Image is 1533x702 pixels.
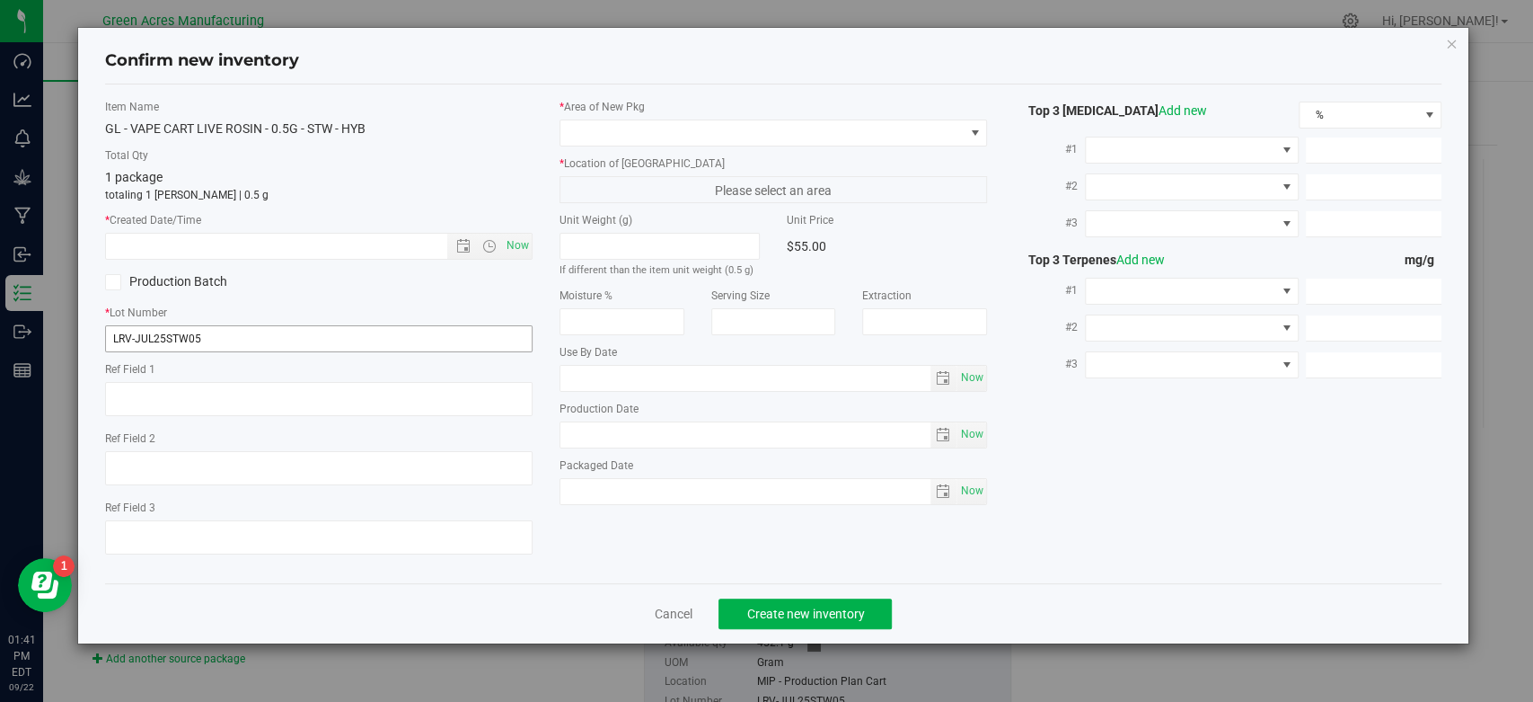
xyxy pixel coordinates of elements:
label: Location of [GEOGRAPHIC_DATA] [559,156,987,172]
span: % [1300,102,1418,128]
span: mg/g [1405,253,1441,267]
label: #2 [1014,311,1085,343]
span: Top 3 Terpenes [1014,253,1165,267]
label: Created Date/Time [105,212,533,228]
h4: Confirm new inventory [105,49,299,73]
label: Moisture % [559,288,684,304]
span: Open the time view [474,239,505,253]
label: Serving Size [711,288,836,304]
span: select [930,366,956,391]
p: totaling 1 [PERSON_NAME] | 0.5 g [105,187,533,203]
label: Unit Price [787,212,987,228]
div: $55.00 [787,233,987,260]
a: Cancel [654,605,692,623]
label: Item Name [105,99,533,115]
iframe: Resource center [18,558,72,612]
span: Set Current date [503,233,533,259]
label: #3 [1014,348,1085,380]
span: Set Current date [957,478,988,504]
label: Packaged Date [559,458,987,474]
span: Set Current date [957,422,988,448]
span: Set Current date [957,365,988,391]
span: select [930,479,956,504]
span: select [956,422,986,448]
label: Ref Field 2 [105,431,533,447]
button: Create new inventory [718,599,892,629]
span: 1 package [105,170,163,184]
small: If different than the item unit weight (0.5 g) [559,264,753,276]
label: Extraction [862,288,987,304]
span: Create new inventory [746,607,864,621]
label: Production Date [559,401,987,417]
label: Ref Field 1 [105,361,533,378]
label: #1 [1014,133,1085,165]
div: GL - VAPE CART LIVE ROSIN - 0.5G - STW - HYB [105,120,533,138]
label: #1 [1014,274,1085,307]
label: Total Qty [105,147,533,164]
iframe: Resource center unread badge [53,555,75,577]
label: Unit Weight (g) [559,212,760,228]
label: Use By Date [559,344,987,360]
label: #2 [1014,170,1085,202]
span: select [956,479,986,504]
label: Lot Number [105,305,533,321]
label: #3 [1014,207,1085,239]
a: Add new [1116,253,1165,267]
span: select [930,422,956,448]
span: Top 3 [MEDICAL_DATA] [1014,103,1207,118]
label: Production Batch [105,272,305,291]
a: Add new [1159,103,1207,118]
span: Please select an area [559,176,987,203]
label: Area of New Pkg [559,99,987,115]
span: select [956,366,986,391]
label: Ref Field 3 [105,500,533,516]
span: Open the date view [448,239,479,253]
